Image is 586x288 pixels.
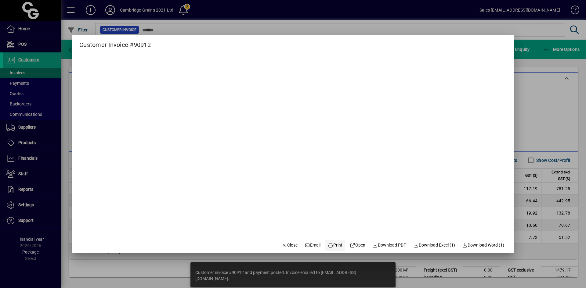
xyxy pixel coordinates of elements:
[302,240,323,251] button: Email
[325,240,345,251] button: Print
[373,242,406,248] span: Download PDF
[460,240,507,251] button: Download Word (1)
[347,240,368,251] a: Open
[413,242,455,248] span: Download Excel (1)
[411,240,458,251] button: Download Excel (1)
[328,242,342,248] span: Print
[305,242,321,248] span: Email
[279,240,300,251] button: Close
[350,242,365,248] span: Open
[462,242,505,248] span: Download Word (1)
[72,35,158,50] h2: Customer Invoice #90912
[282,242,298,248] span: Close
[370,240,409,251] a: Download PDF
